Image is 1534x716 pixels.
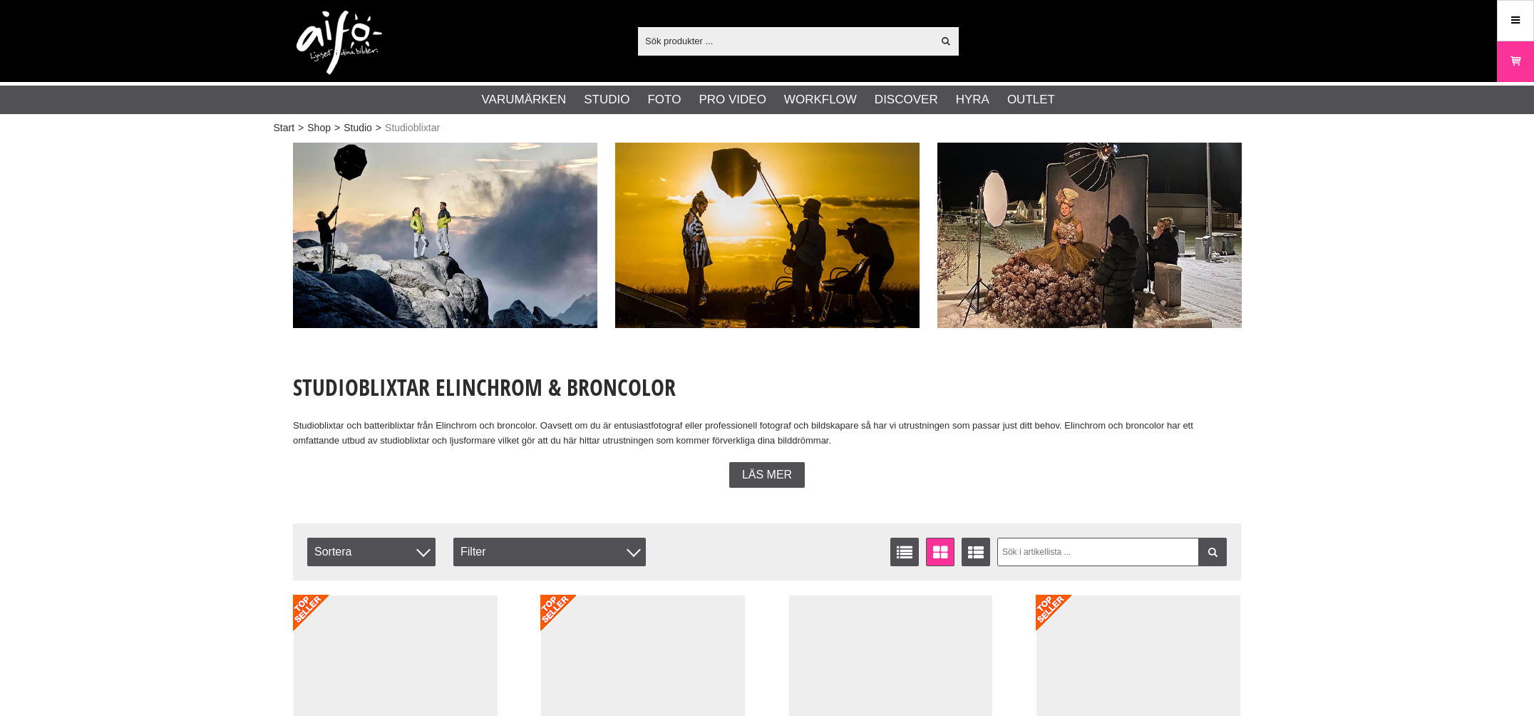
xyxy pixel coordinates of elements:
p: Studioblixtar och batteriblixtar från Elinchrom och broncolor. Oavsett om du är entusiastfotograf... [293,419,1241,449]
span: Läs mer [742,469,792,481]
a: Discover [875,91,938,109]
span: > [298,121,304,135]
a: Varumärken [482,91,567,109]
a: Hyra [956,91,989,109]
a: Utökad listvisning [962,538,990,566]
a: Fönstervisning [926,538,954,566]
a: Foto [647,91,681,109]
a: Start [274,121,295,135]
a: Studio [584,91,629,109]
a: Workflow [784,91,857,109]
span: Studioblixtar [385,121,440,135]
a: Listvisning [890,538,919,566]
input: Sök produkter ... [638,30,932,51]
img: Annons:010 ban-stubli012.jpg [293,143,597,328]
a: Shop [307,121,331,135]
h1: Studioblixtar Elinchrom & broncolor [293,372,1241,403]
span: > [376,121,381,135]
a: Studio [344,121,372,135]
span: Sortera [307,538,436,566]
a: Outlet [1007,91,1055,109]
div: Filter [453,538,646,566]
img: Annons:001 ban-stubli001.jpg [615,143,920,328]
img: logo.png [297,11,382,75]
input: Sök i artikellista ... [997,538,1227,566]
a: Pro Video [699,91,766,109]
span: > [334,121,340,135]
img: Annons:011 ban-stubli008.jpg [937,143,1242,328]
a: Filtrera [1198,538,1227,566]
